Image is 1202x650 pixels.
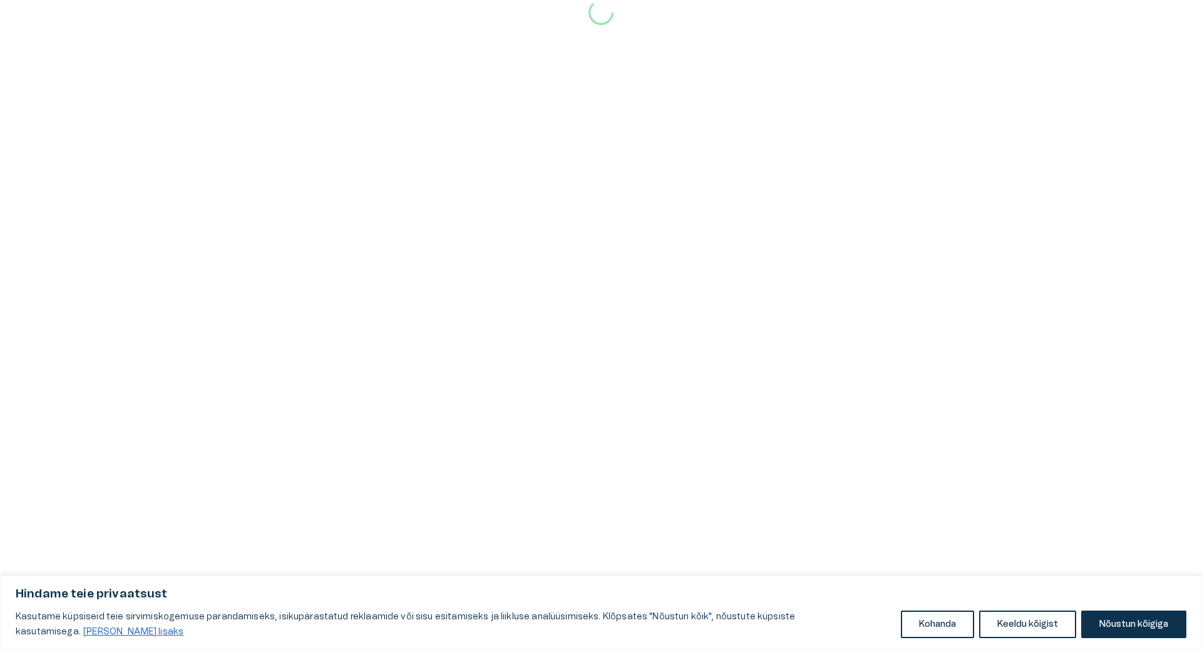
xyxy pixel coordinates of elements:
button: Keeldu kõigist [979,611,1076,638]
a: Loe lisaks [83,627,184,637]
p: Hindame teie privaatsust [16,587,1186,602]
button: Nõustun kõigiga [1081,611,1186,638]
button: Kohanda [901,611,974,638]
p: Kasutame küpsiseid teie sirvimiskogemuse parandamiseks, isikupärastatud reklaamide või sisu esita... [16,609,891,639]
